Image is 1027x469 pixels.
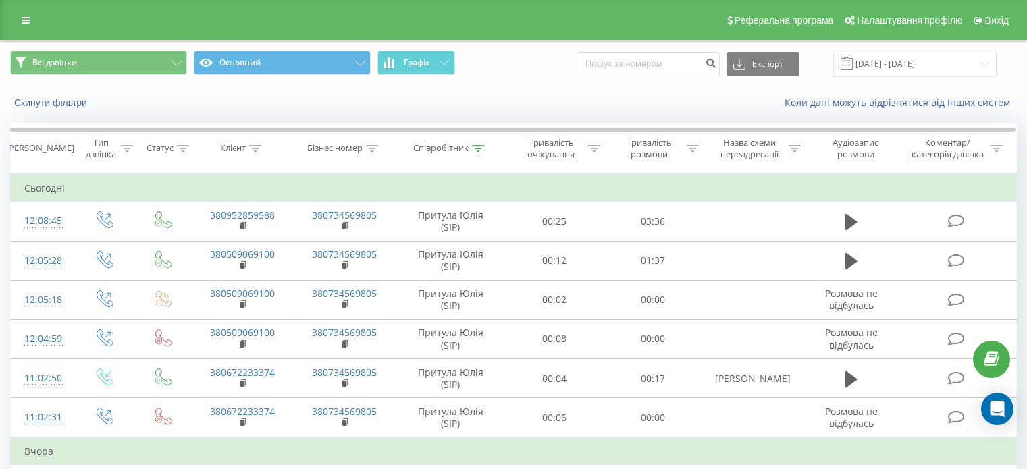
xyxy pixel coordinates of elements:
[825,287,878,312] span: Розмова не відбулась
[10,96,94,109] button: Скинути фільтри
[210,366,275,379] a: 380672233374
[396,241,506,280] td: Притула Юлія (SIP)
[10,51,187,75] button: Всі дзвінки
[210,326,275,339] a: 380509069100
[413,143,469,155] div: Співробітник
[312,248,377,260] a: 380734569805
[604,241,702,280] td: 01:37
[312,209,377,221] a: 380734569805
[825,326,878,351] span: Розмова не відбулась
[396,202,506,241] td: Притула Юлія (SIP)
[506,398,604,438] td: 00:06
[506,319,604,358] td: 00:08
[714,137,785,160] div: Назва схеми переадресації
[24,287,60,313] div: 12:05:18
[24,248,60,274] div: 12:05:28
[210,405,275,418] a: 380672233374
[396,280,506,319] td: Притула Юлія (SIP)
[312,287,377,300] a: 380734569805
[908,137,987,160] div: Коментар/категорія дзвінка
[210,287,275,300] a: 380509069100
[6,143,74,155] div: [PERSON_NAME]
[377,51,455,75] button: Графік
[604,280,702,319] td: 00:00
[702,359,804,398] td: [PERSON_NAME]
[604,398,702,438] td: 00:00
[24,208,60,234] div: 12:08:45
[85,137,117,160] div: Тип дзвінка
[11,175,1017,202] td: Сьогодні
[312,405,377,418] a: 380734569805
[220,143,246,155] div: Клієнт
[577,52,720,76] input: Пошук за номером
[616,137,683,160] div: Тривалість розмови
[312,366,377,379] a: 380734569805
[307,143,363,155] div: Бізнес номер
[396,319,506,358] td: Притула Юлія (SIP)
[210,209,275,221] a: 380952859588
[981,393,1013,425] div: Open Intercom Messenger
[825,405,878,430] span: Розмова не відбулась
[727,52,799,76] button: Експорт
[210,248,275,260] a: 380509069100
[857,15,962,26] span: Налаштування профілю
[312,326,377,339] a: 380734569805
[506,359,604,398] td: 00:04
[785,96,1017,109] a: Коли дані можуть відрізнятися вiд інших систем
[396,359,506,398] td: Притула Юлія (SIP)
[985,15,1009,26] span: Вихід
[147,143,174,155] div: Статус
[816,137,895,160] div: Аудіозапис розмови
[604,319,702,358] td: 00:00
[404,58,430,67] span: Графік
[24,365,60,391] div: 11:02:50
[506,241,604,280] td: 00:12
[604,359,702,398] td: 00:17
[24,404,60,431] div: 11:02:31
[11,438,1017,465] td: Вчора
[24,326,60,352] div: 12:04:59
[604,202,702,241] td: 03:36
[506,280,604,319] td: 00:02
[396,398,506,438] td: Притула Юлія (SIP)
[506,202,604,241] td: 00:25
[32,57,77,68] span: Всі дзвінки
[735,15,834,26] span: Реферальна програма
[194,51,371,75] button: Основний
[518,137,585,160] div: Тривалість очікування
